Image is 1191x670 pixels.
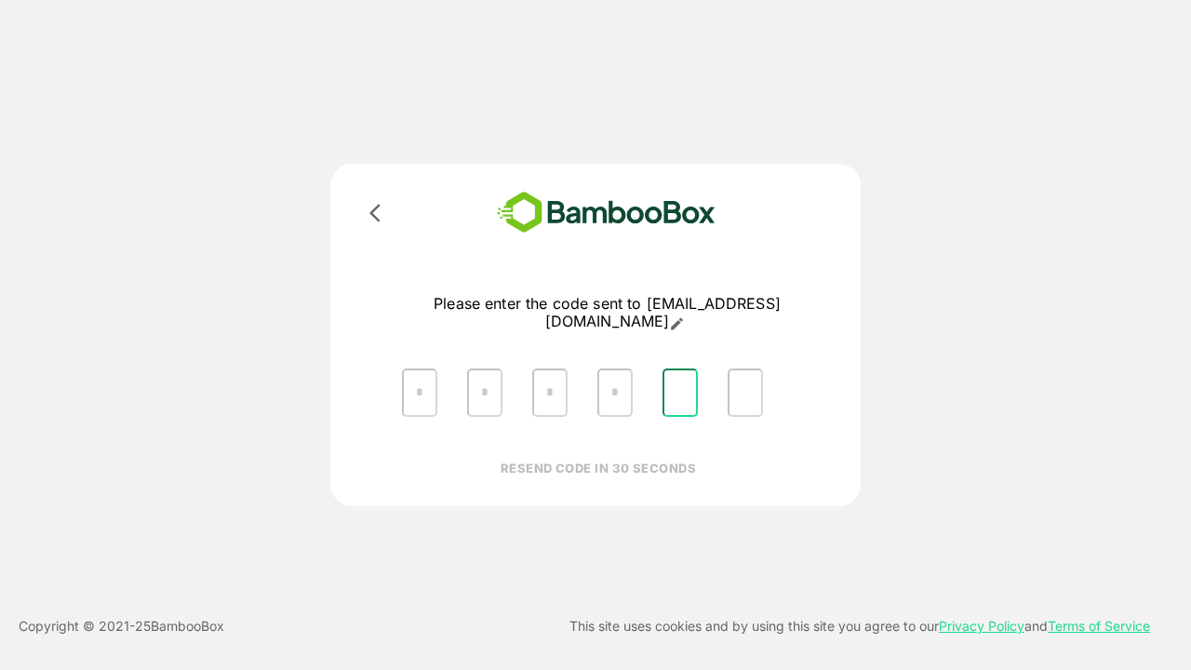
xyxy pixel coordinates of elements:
a: Privacy Policy [939,618,1024,634]
img: bamboobox [470,186,743,239]
input: Please enter OTP character 6 [728,368,763,417]
input: Please enter OTP character 2 [467,368,502,417]
p: Please enter the code sent to [EMAIL_ADDRESS][DOMAIN_NAME] [387,295,827,331]
input: Please enter OTP character 3 [532,368,568,417]
a: Terms of Service [1048,618,1150,634]
p: This site uses cookies and by using this site you agree to our and [569,615,1150,637]
p: Copyright © 2021- 25 BambooBox [19,615,224,637]
input: Please enter OTP character 5 [662,368,698,417]
input: Please enter OTP character 4 [597,368,633,417]
input: Please enter OTP character 1 [402,368,437,417]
